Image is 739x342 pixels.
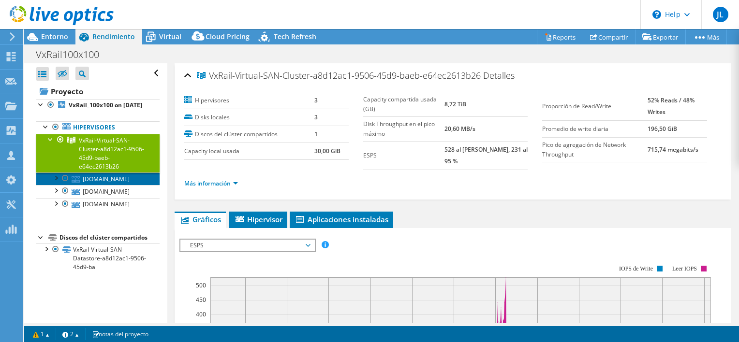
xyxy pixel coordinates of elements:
[36,121,160,134] a: Hipervisores
[159,32,181,41] span: Virtual
[314,96,318,104] b: 3
[274,32,316,41] span: Tech Refresh
[56,328,86,340] a: 2
[483,70,515,81] span: Detalles
[619,265,653,272] text: IOPS de Write
[31,49,114,60] h1: VxRail100x100
[537,29,583,44] a: Reports
[36,185,160,198] a: [DOMAIN_NAME]
[444,125,475,133] b: 20,60 MB/s
[36,99,160,112] a: VxRail_100x100 on [DATE]
[85,328,155,340] a: notas del proyecto
[206,32,250,41] span: Cloud Pricing
[648,125,677,133] b: 196,50 GiB
[79,136,144,171] span: VxRail-Virtual-SAN-Cluster-a8d12ac1-9506-45d9-baeb-e64ec2613b26
[652,10,661,19] svg: \n
[363,95,444,114] label: Capacity compartida usada (GB)
[41,32,68,41] span: Entorno
[184,179,238,187] a: Más información
[69,101,142,109] b: VxRail_100x100 on [DATE]
[197,71,481,81] span: VxRail-Virtual-SAN-Cluster-a8d12ac1-9506-45d9-baeb-e64ec2613b26
[444,145,528,165] b: 528 al [PERSON_NAME], 231 al 95 %
[314,130,318,138] b: 1
[672,265,697,272] text: Leer IOPS
[184,129,314,139] label: Discos del clúster compartidos
[36,134,160,172] a: VxRail-Virtual-SAN-Cluster-a8d12ac1-9506-45d9-baeb-e64ec2613b26
[196,310,206,318] text: 400
[196,281,206,289] text: 500
[36,84,160,99] a: Proyecto
[36,243,160,273] a: VxRail-Virtual-SAN-Datastore-a8d12ac1-9506-45d9-ba
[36,198,160,211] a: [DOMAIN_NAME]
[59,232,160,243] div: Discos del clúster compartidos
[542,101,647,111] label: Proporción de Read/Write
[26,328,56,340] a: 1
[542,140,647,159] label: Pico de agregación de Network Throughput
[185,240,310,251] span: ESPS
[648,96,695,116] b: 52% Reads / 48% Writes
[184,96,314,105] label: Hipervisores
[363,151,444,160] label: ESPS
[542,124,647,134] label: Promedio de write diaria
[184,113,314,122] label: Disks locales
[444,100,466,108] b: 8,72 TiB
[36,172,160,185] a: [DOMAIN_NAME]
[92,32,135,41] span: Rendimiento
[184,146,314,156] label: Capacity local usada
[583,29,636,44] a: Compartir
[648,145,698,154] b: 715,74 megabits/s
[314,147,340,155] b: 30,00 GiB
[635,29,686,44] a: Exportar
[234,214,282,224] span: Hipervisor
[685,29,727,44] a: Más
[295,214,388,224] span: Aplicaciones instaladas
[196,296,206,304] text: 450
[363,119,444,139] label: Disk Throughput en el pico máximo
[179,214,221,224] span: Gráficos
[713,7,728,22] span: JL
[314,113,318,121] b: 3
